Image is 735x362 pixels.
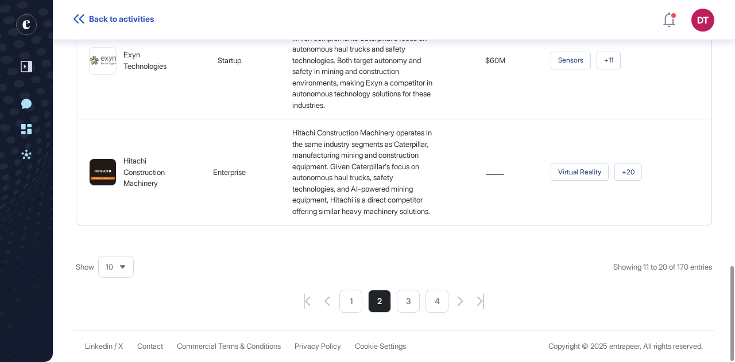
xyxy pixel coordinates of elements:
div: Showing 11 to 20 of 170 entries [601,262,712,273]
a: Back to activities [73,14,154,25]
button: DT [691,9,714,32]
span: Show [76,262,94,273]
span: enterprise [213,168,246,177]
a: Privacy Policy [295,342,341,351]
span: / [114,342,117,351]
div: search-pagination-last-page-button [477,294,484,309]
a: Commercial Terms & Conditions [177,342,281,351]
div: Copyright © 2025 entrapeer, All rights reserved. [548,342,703,351]
span: +11 [597,52,621,69]
img: Hitachi Construction Machinery-logo [90,159,116,185]
div: Exyn Technologies [123,49,167,72]
span: startup [218,56,241,65]
span: $60M [485,56,505,65]
a: Linkedin [85,342,113,351]
div: entrapeer-logo [16,14,37,35]
div: Hitachi Construction Machinery [123,155,167,189]
a: Cookie Settings [355,342,406,351]
li: 1 [339,290,362,313]
span: sensors [551,52,591,69]
img: Exyn Technologies-logo [90,56,116,65]
div: search-pagination-next-button [458,297,463,306]
span: Back to activities [89,14,154,24]
li: 2 [368,290,391,313]
a: X [118,342,123,351]
span: virtual reality [551,164,609,181]
span: 10 [106,263,113,271]
span: Contact [137,342,163,351]
li: 4 [425,290,448,313]
span: Hitachi Construction Machinery operates in the same industry segments as Caterpillar, manufacturi... [292,128,434,216]
div: pagination-prev-button [324,297,330,306]
span: Exyn Technologies provides autonomous drone solutions for mining and construction, which compleme... [292,11,434,110]
span: +20 [614,164,642,181]
div: aiagent-pagination-first-page-button [304,294,311,309]
li: 3 [397,290,420,313]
